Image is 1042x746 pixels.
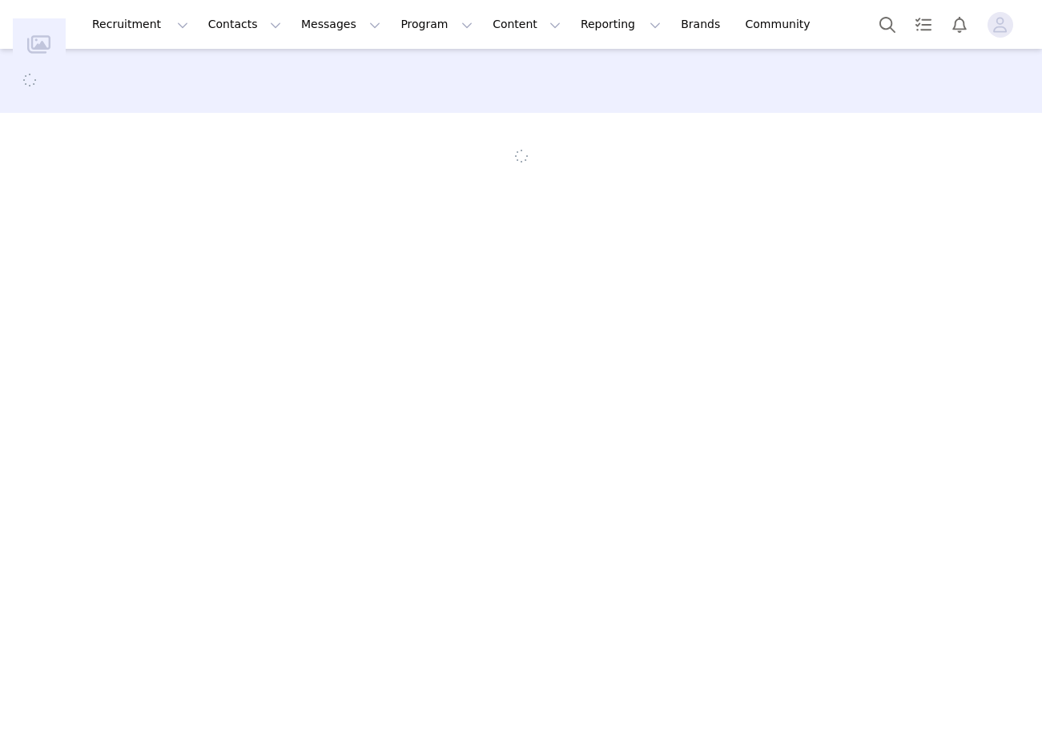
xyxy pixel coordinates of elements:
[199,6,291,42] button: Contacts
[906,6,941,42] a: Tasks
[292,6,390,42] button: Messages
[870,6,905,42] button: Search
[942,6,977,42] button: Notifications
[483,6,570,42] button: Content
[978,12,1029,38] button: Profile
[671,6,734,42] a: Brands
[82,6,198,42] button: Recruitment
[391,6,482,42] button: Program
[736,6,827,42] a: Community
[571,6,670,42] button: Reporting
[992,12,1008,38] div: avatar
